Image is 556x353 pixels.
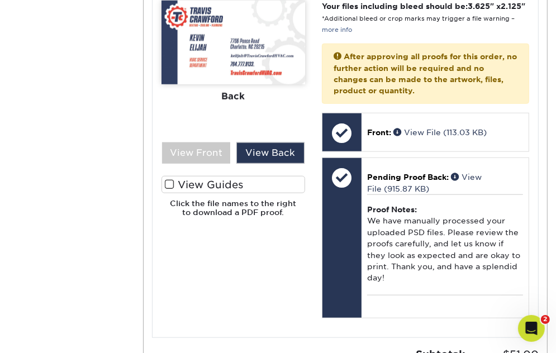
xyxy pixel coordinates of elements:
span: Pending Proof Back: [367,173,449,182]
h6: Click the file names to the right to download a PDF proof. [161,199,305,226]
span: 3.625 [468,2,490,11]
iframe: Intercom live chat [518,315,545,342]
span: Front: [367,128,391,137]
small: *Additional bleed or crop marks may trigger a file warning – [322,15,515,34]
div: View Front [162,142,230,164]
span: 2.125 [501,2,521,11]
div: Back [161,84,305,109]
strong: After approving all proofs for this order, no further action will be required and no changes can ... [334,52,517,95]
a: more info [322,26,352,34]
a: View File (113.03 KB) [393,128,487,137]
div: View Back [236,142,305,164]
strong: Your files including bleed should be: " x " [322,2,525,11]
a: View File (915.87 KB) [367,173,482,193]
label: View Guides [161,176,305,193]
span: 2 [541,315,550,324]
div: We have manually processed your uploaded PSD files. Please review the proofs carefully, and let u... [367,194,523,295]
strong: Proof Notes: [367,205,417,214]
